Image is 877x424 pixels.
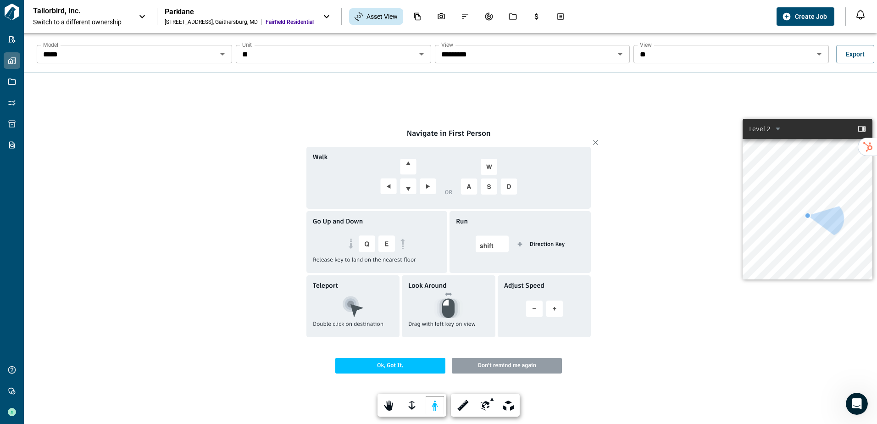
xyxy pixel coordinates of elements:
[455,9,475,24] div: Issues & Info
[795,12,827,21] span: Create Job
[349,8,403,25] div: Asset View
[846,50,865,59] span: Export
[313,281,338,290] span: Teleport
[777,7,834,26] button: Create Job
[335,358,445,374] span: Ok, Got It.
[165,18,258,26] div: [STREET_ADDRESS] , Gaithersburg , MD
[813,48,826,61] button: Open
[408,320,476,335] span: Drag with left key on view
[640,41,652,49] label: View
[504,281,544,290] span: Adjust Speed
[306,129,591,138] span: Navigate in First Person
[846,393,868,415] iframe: Intercom live chat
[853,7,868,22] button: Open notification feed
[33,6,116,16] p: Tailorbird, Inc.
[479,9,499,24] div: Renovation Record
[441,41,453,49] label: View
[408,9,427,24] div: Documents
[503,9,522,24] div: Jobs
[527,9,546,24] div: Budgets
[216,48,229,61] button: Open
[313,256,416,270] span: Release key to land on the nearest floor
[313,217,363,226] span: Go Up and Down
[749,124,770,134] div: Level 2
[165,7,314,17] div: Parklane
[242,41,252,49] label: Unit
[614,48,627,61] button: Open
[266,18,314,26] span: Fairfield Residential
[456,217,468,226] span: Run
[452,358,562,374] span: Don't remind me again
[408,281,447,290] span: Look Around
[530,240,565,248] span: Direction Key
[33,17,129,27] span: Switch to a different ownership
[366,12,398,21] span: Asset View
[43,41,58,49] label: Model
[551,9,570,24] div: Takeoff Center
[415,48,428,61] button: Open
[836,45,874,63] button: Export
[313,320,383,335] span: Double click on destination
[313,152,327,162] span: Walk
[445,189,452,196] span: OR
[432,9,451,24] div: Photos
